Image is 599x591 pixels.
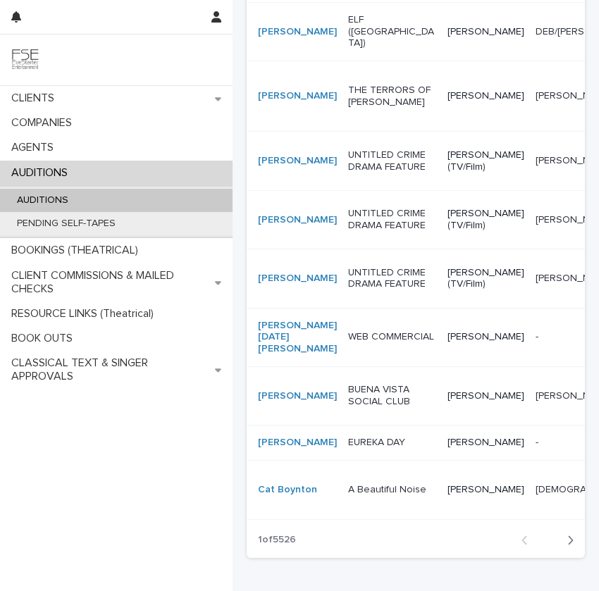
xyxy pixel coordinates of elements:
[348,85,436,108] p: THE TERRORS OF [PERSON_NAME]
[258,90,337,102] a: [PERSON_NAME]
[6,218,127,230] p: PENDING SELF-TAPES
[536,328,541,343] p: -
[258,437,337,449] a: [PERSON_NAME]
[6,194,80,206] p: AUDITIONS
[6,244,149,257] p: BOOKINGS (THEATRICAL)
[447,208,524,232] p: [PERSON_NAME] (TV/Film)
[447,267,524,291] p: [PERSON_NAME] (TV/Film)
[348,14,436,49] p: ELF ([GEOGRAPHIC_DATA])
[348,384,436,408] p: BUENA VISTA SOCIAL CLUB
[447,26,524,38] p: [PERSON_NAME]
[348,331,436,343] p: WEB COMMERCIAL
[258,320,337,355] a: [PERSON_NAME] [DATE][PERSON_NAME]
[548,534,585,547] button: Next
[447,149,524,173] p: [PERSON_NAME] (TV/Film)
[258,273,337,285] a: [PERSON_NAME]
[536,434,541,449] p: -
[258,390,337,402] a: [PERSON_NAME]
[11,46,39,74] img: 9JgRvJ3ETPGCJDhvPVA5
[348,437,436,449] p: EUREKA DAY
[447,484,524,496] p: [PERSON_NAME]
[6,269,215,296] p: CLIENT COMMISSIONS & MAILED CHECKS
[247,523,307,557] p: 1 of 5526
[6,92,66,105] p: CLIENTS
[6,332,84,345] p: BOOK OUTS
[348,484,436,496] p: A Beautiful Noise
[258,484,317,496] a: Cat Boynton
[258,26,337,38] a: [PERSON_NAME]
[6,166,79,180] p: AUDITIONS
[348,149,436,173] p: UNTITLED CRIME DRAMA FEATURE
[510,534,548,547] button: Back
[258,155,337,167] a: [PERSON_NAME]
[447,390,524,402] p: [PERSON_NAME]
[447,437,524,449] p: [PERSON_NAME]
[348,208,436,232] p: UNTITLED CRIME DRAMA FEATURE
[447,90,524,102] p: [PERSON_NAME]
[6,116,83,130] p: COMPANIES
[6,141,65,154] p: AGENTS
[447,331,524,343] p: [PERSON_NAME]
[348,267,436,291] p: UNTITLED CRIME DRAMA FEATURE
[6,307,165,321] p: RESOURCE LINKS (Theatrical)
[258,214,337,226] a: [PERSON_NAME]
[6,356,215,383] p: CLASSICAL TEXT & SINGER APPROVALS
